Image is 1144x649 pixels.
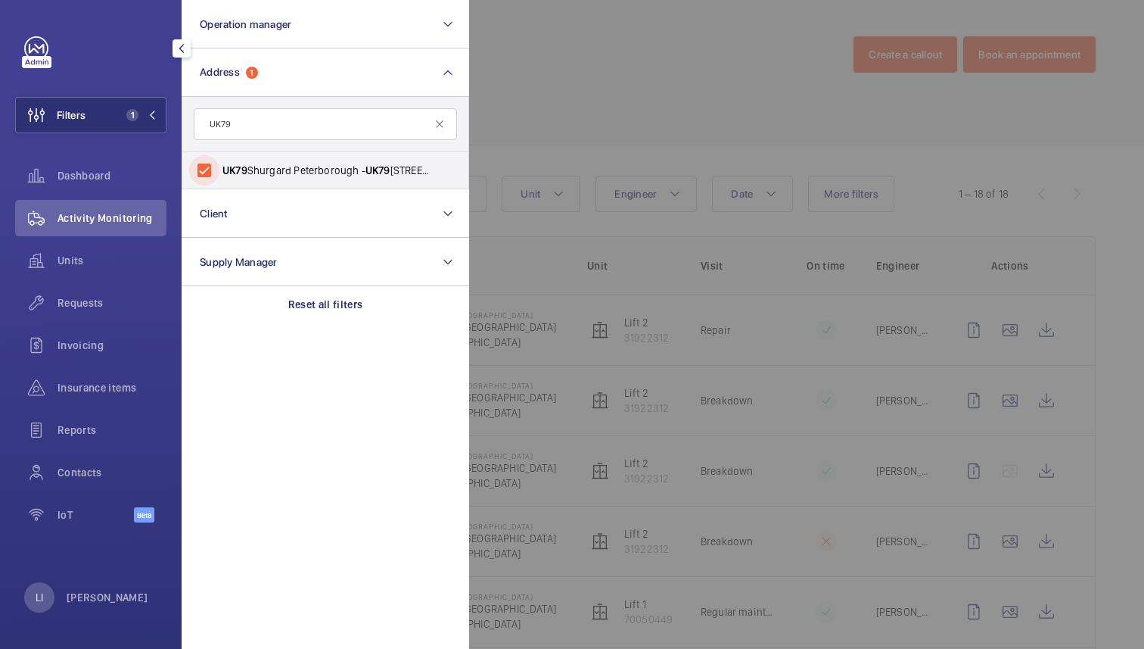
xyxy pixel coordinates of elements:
button: Filters1 [15,97,166,133]
span: Invoicing [58,338,166,353]
p: LI [36,590,43,605]
span: Contacts [58,465,166,480]
span: 1 [126,109,138,121]
span: Beta [134,507,154,523]
span: Reports [58,423,166,438]
span: Filters [57,108,85,123]
span: Requests [58,295,166,310]
span: Dashboard [58,168,166,183]
span: IoT [58,507,134,523]
p: [PERSON_NAME] [67,590,148,605]
span: Insurance items [58,380,166,395]
span: Activity Monitoring [58,211,166,226]
span: Units [58,253,166,268]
